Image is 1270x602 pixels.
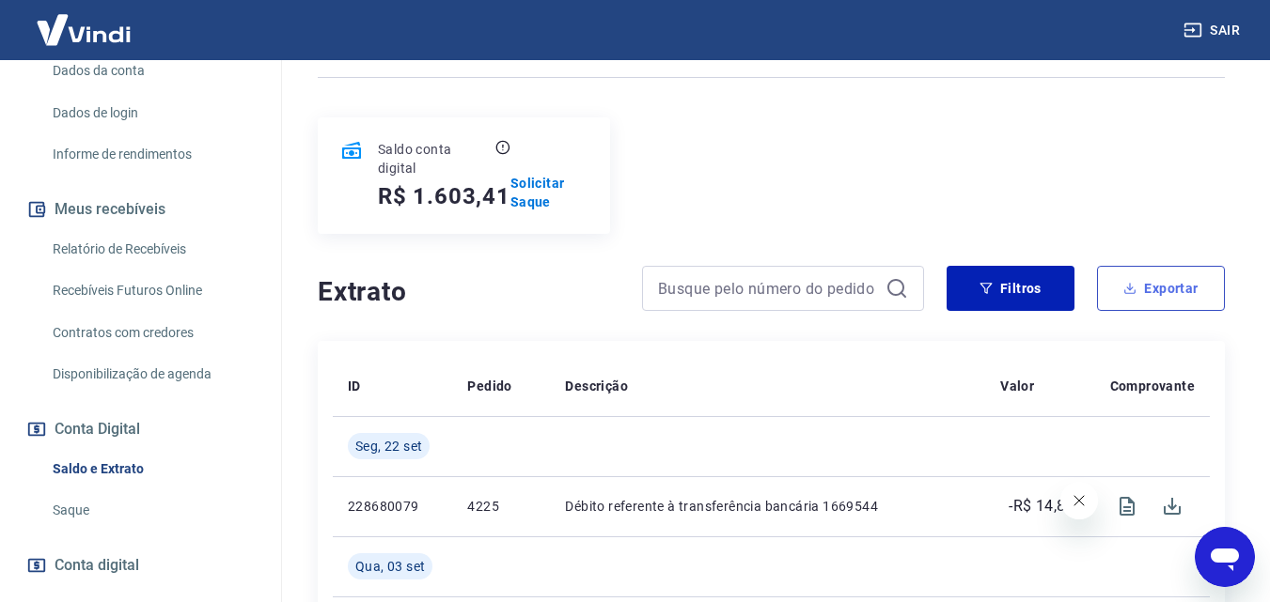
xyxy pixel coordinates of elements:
[45,94,259,132] a: Dados de login
[467,377,511,395] p: Pedido
[45,271,259,310] a: Recebíveis Futuros Online
[318,273,619,311] h4: Extrato
[348,377,361,395] p: ID
[658,274,878,302] input: Busque pelo número do pedido
[1195,527,1255,587] iframe: Botão para abrir a janela de mensagens
[1060,482,1098,519] iframe: Fechar mensagem
[23,189,259,230] button: Meus recebíveis
[378,181,510,211] h5: R$ 1.603,41
[1180,13,1247,48] button: Sair
[467,497,535,516] p: 4225
[45,135,259,174] a: Informe de rendimentos
[45,450,259,488] a: Saldo e Extrato
[355,437,422,455] span: Seg, 22 set
[23,409,259,450] button: Conta Digital
[1097,266,1225,311] button: Exportar
[1000,377,1034,395] p: Valor
[45,355,259,394] a: Disponibilização de agenda
[23,545,259,586] a: Conta digital
[45,491,259,530] a: Saque
[565,377,628,395] p: Descrição
[565,497,970,516] p: Débito referente à transferência bancária 1669544
[378,140,492,178] p: Saldo conta digital
[11,13,158,28] span: Olá! Precisa de ajuda?
[1110,377,1195,395] p: Comprovante
[45,230,259,269] a: Relatório de Recebíveis
[23,1,145,58] img: Vindi
[510,174,588,211] a: Solicitar Saque
[947,266,1074,311] button: Filtros
[45,314,259,352] a: Contratos com credores
[1009,495,1074,517] p: -R$ 14,87
[55,552,139,579] span: Conta digital
[355,557,425,576] span: Qua, 03 set
[348,497,437,516] p: 228680079
[45,52,259,90] a: Dados da conta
